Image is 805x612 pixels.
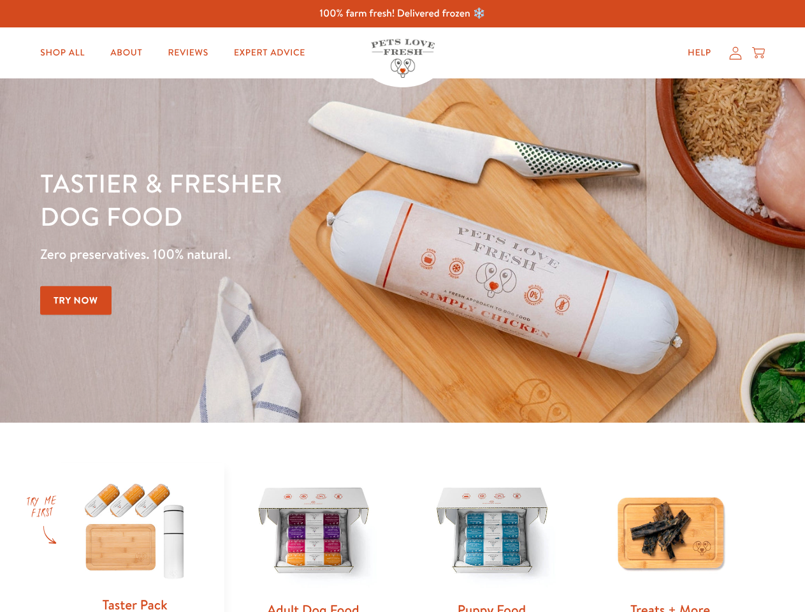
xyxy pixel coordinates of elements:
a: Help [678,40,722,66]
a: Shop All [30,40,95,66]
a: Try Now [40,286,112,315]
a: About [100,40,152,66]
a: Reviews [157,40,218,66]
a: Expert Advice [224,40,315,66]
img: Pets Love Fresh [371,39,435,78]
p: Zero preservatives. 100% natural. [40,243,523,266]
h1: Tastier & fresher dog food [40,166,523,233]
